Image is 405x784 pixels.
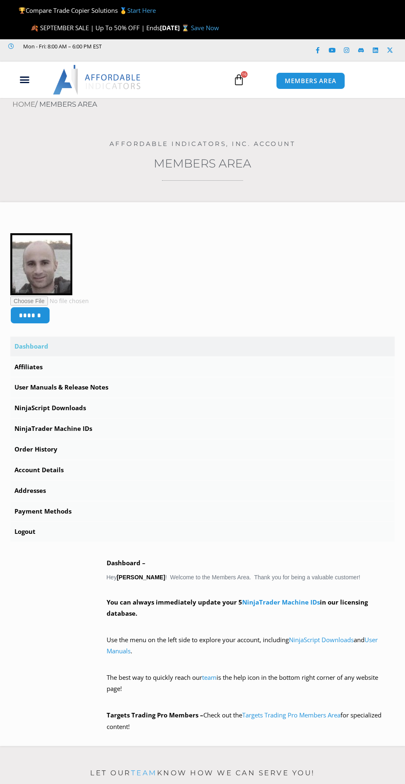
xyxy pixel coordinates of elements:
span: 16 [241,71,248,78]
nav: Account pages [10,337,395,542]
span: Mon - Fri: 8:00 AM – 6:00 PM EST [21,41,102,51]
img: 🏆 [19,7,25,14]
a: NinjaTrader Machine IDs [10,419,395,439]
p: The best way to quickly reach our is the help icon in the bottom right corner of any website page! [107,672,395,707]
iframe: Customer reviews powered by Trustpilot [8,51,132,60]
a: Account Details [10,460,395,480]
p: Use the menu on the left side to explore your account, including and . [107,634,395,669]
a: Logout [10,522,395,542]
img: LogoAI | Affordable Indicators – NinjaTrader [53,65,142,95]
a: Affordable Indicators, Inc. Account [110,140,296,148]
a: 16 [221,68,257,92]
a: NinjaScript Downloads [289,636,354,644]
a: Addresses [10,481,395,501]
nav: Breadcrumb [12,98,405,111]
a: Home [12,100,35,108]
a: NinjaScript Downloads [10,398,395,418]
span: 🍂 SEPTEMBER SALE | Up To 50% OFF | Ends [31,24,160,32]
div: Menu Toggle [5,72,45,88]
span: Compare Trade Copier Solutions 🥇 [19,6,156,14]
a: NinjaTrader Machine IDs [242,598,320,606]
a: User Manuals & Release Notes [10,378,395,397]
img: 71d51b727fd0980defc0926a584480a80dca29e5385b7c6ff19b9310cf076714 [10,233,72,295]
strong: [DATE] ⌛ [160,24,191,32]
span: MEMBERS AREA [285,78,336,84]
a: Order History [10,440,395,459]
a: Start Here [127,6,156,14]
a: Save Now [191,24,219,32]
strong: You can always immediately update your 5 in our licensing database. [107,598,368,618]
a: Payment Methods [10,502,395,521]
a: Dashboard [10,337,395,356]
strong: Targets Trading Pro Members – [107,711,203,719]
a: Targets Trading Pro Members Area [242,711,341,719]
p: Check out the for specialized content! [107,710,395,733]
div: Hey ! Welcome to the Members Area. Thank you for being a valuable customer! [107,557,395,733]
a: team [202,673,217,681]
strong: [PERSON_NAME] [117,574,165,581]
b: Dashboard – [107,559,145,567]
a: Affiliates [10,357,395,377]
a: MEMBERS AREA [276,72,345,89]
a: Members Area [154,156,251,170]
a: team [131,769,157,777]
